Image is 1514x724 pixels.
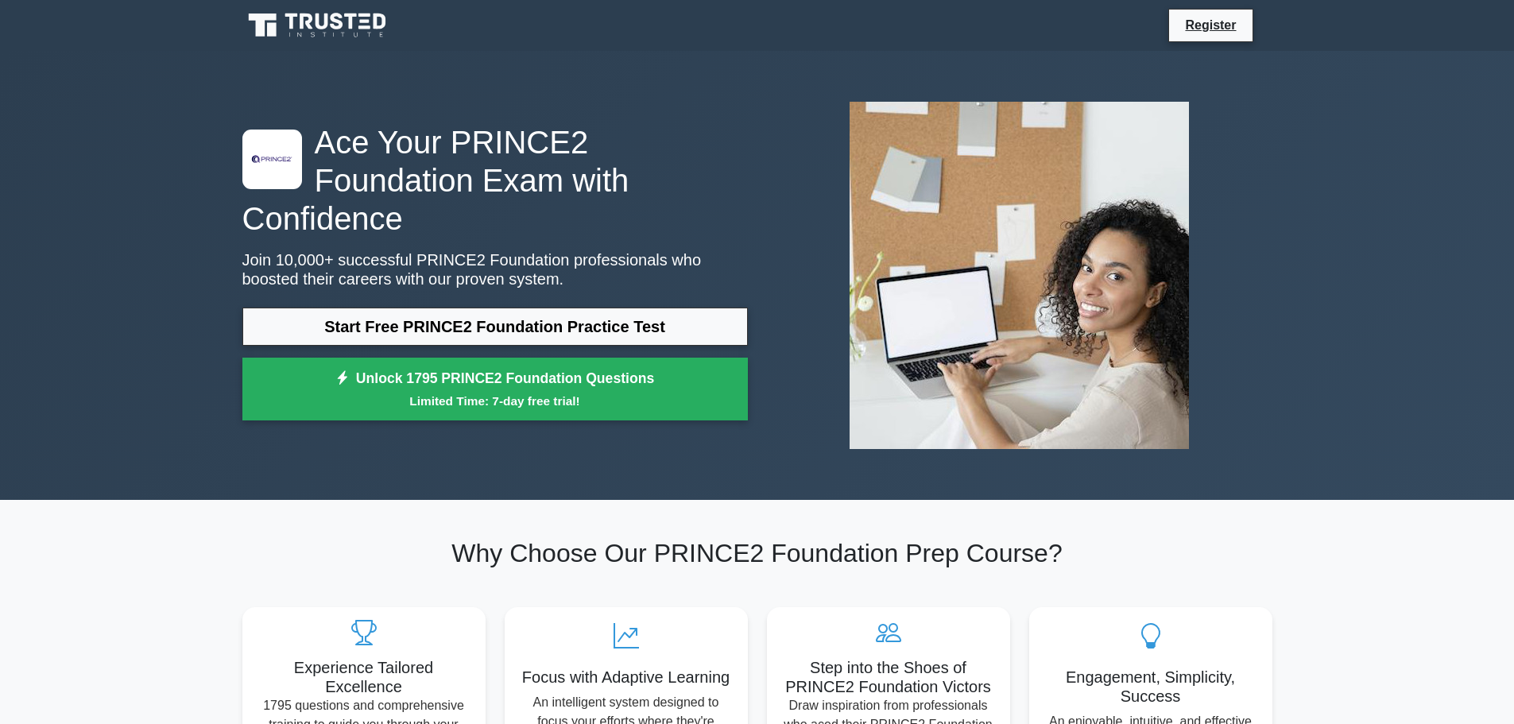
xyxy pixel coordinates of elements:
[242,538,1272,568] h2: Why Choose Our PRINCE2 Foundation Prep Course?
[517,668,735,687] h5: Focus with Adaptive Learning
[242,123,748,238] h1: Ace Your PRINCE2 Foundation Exam with Confidence
[1042,668,1260,706] h5: Engagement, Simplicity, Success
[242,250,748,288] p: Join 10,000+ successful PRINCE2 Foundation professionals who boosted their careers with our prove...
[242,308,748,346] a: Start Free PRINCE2 Foundation Practice Test
[780,658,997,696] h5: Step into the Shoes of PRINCE2 Foundation Victors
[242,358,748,421] a: Unlock 1795 PRINCE2 Foundation QuestionsLimited Time: 7-day free trial!
[1175,15,1245,35] a: Register
[255,658,473,696] h5: Experience Tailored Excellence
[262,392,728,410] small: Limited Time: 7-day free trial!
